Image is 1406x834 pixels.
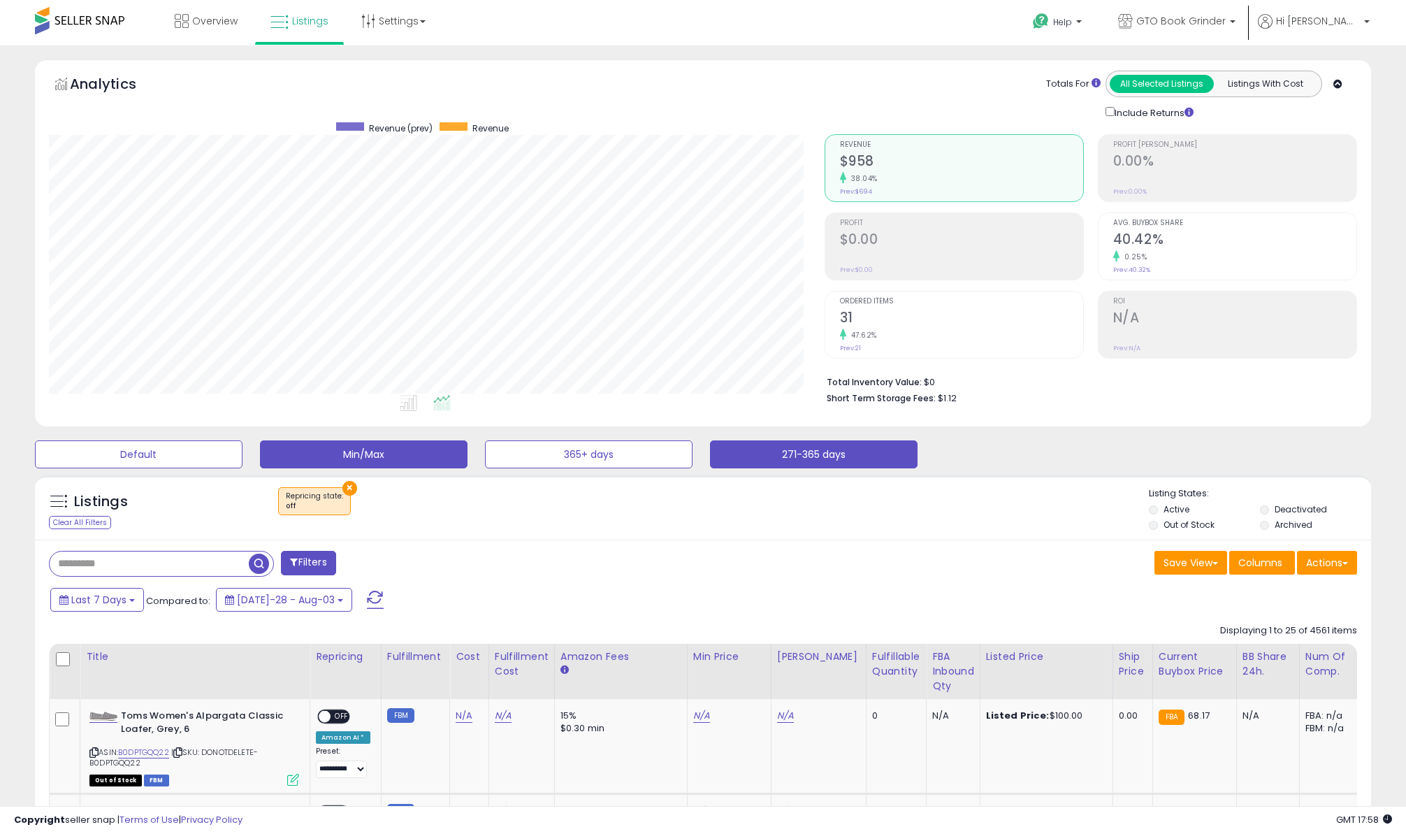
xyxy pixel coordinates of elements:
[827,373,1347,389] li: $0
[1213,75,1317,93] button: Listings With Cost
[846,330,877,340] small: 47.62%
[560,710,676,722] div: 15%
[560,722,676,735] div: $0.30 min
[1149,487,1371,501] p: Listing States:
[71,593,126,607] span: Last 7 Days
[840,266,873,274] small: Prev: $0.00
[456,709,472,723] a: N/A
[260,440,468,468] button: Min/Max
[932,805,969,818] div: N/A
[316,649,375,664] div: Repricing
[485,440,693,468] button: 365+ days
[1305,805,1351,818] div: FBA: n/a
[1154,551,1227,575] button: Save View
[827,376,922,388] b: Total Inventory Value:
[89,712,117,721] img: 41Kxs14c+-L._SL40_.jpg
[693,649,765,664] div: Min Price
[144,775,169,786] span: FBM
[387,649,444,664] div: Fulfillment
[281,551,335,575] button: Filters
[777,709,794,723] a: N/A
[872,710,915,722] div: 0
[286,501,343,511] div: off
[872,805,915,818] div: 0
[1242,710,1289,722] div: N/A
[495,805,512,819] a: N/A
[1113,298,1356,305] span: ROI
[1113,266,1150,274] small: Prev: 40.32%
[986,710,1102,722] div: $100.00
[70,74,164,97] h5: Analytics
[1119,649,1147,679] div: Ship Price
[840,187,872,196] small: Prev: $694
[49,516,111,529] div: Clear All Filters
[1258,14,1370,45] a: Hi [PERSON_NAME]
[1119,805,1142,818] div: 0.00
[1275,503,1327,515] label: Deactivated
[693,805,710,819] a: N/A
[840,310,1083,329] h2: 31
[50,588,144,612] button: Last 7 Days
[1305,649,1356,679] div: Num of Comp.
[456,805,472,819] a: N/A
[872,649,920,679] div: Fulfillable Quantity
[932,710,969,722] div: N/A
[1113,187,1147,196] small: Prev: 0.00%
[1336,813,1392,826] span: 2025-08-11 17:58 GMT
[840,220,1083,227] span: Profit
[1113,344,1140,352] small: Prev: N/A
[286,491,343,512] span: Repricing state :
[1242,649,1293,679] div: BB Share 24h.
[560,649,681,664] div: Amazon Fees
[560,805,676,818] div: 5% for >= $0 & <= $14.99
[1113,153,1356,172] h2: 0.00%
[342,481,357,496] button: ×
[1022,2,1096,45] a: Help
[14,814,242,827] div: seller snap | |
[777,805,794,819] a: N/A
[827,392,936,404] b: Short Term Storage Fees:
[986,805,1050,818] b: Listed Price:
[387,804,414,819] small: FBM
[86,649,304,664] div: Title
[846,173,878,184] small: 38.04%
[1297,551,1357,575] button: Actions
[1275,519,1312,531] label: Archived
[146,594,210,607] span: Compared to:
[840,231,1083,250] h2: $0.00
[1242,805,1289,818] div: N/A
[118,747,169,758] a: B0DPTGQQ22
[495,649,549,679] div: Fulfillment Cost
[777,649,860,664] div: [PERSON_NAME]
[1113,220,1356,227] span: Avg. Buybox Share
[693,709,710,723] a: N/A
[1162,805,1179,818] span: N/A
[216,588,352,612] button: [DATE]-28 - Aug-03
[387,708,414,723] small: FBM
[14,813,65,826] strong: Copyright
[472,122,509,134] span: Revenue
[1095,104,1210,120] div: Include Returns
[932,649,974,693] div: FBA inbound Qty
[35,440,242,468] button: Default
[331,711,353,723] span: OFF
[986,649,1107,664] div: Listed Price
[121,710,291,739] b: Toms Women's Alpargata Classic Loafer, Grey, 6
[1053,16,1072,28] span: Help
[986,709,1050,722] b: Listed Price:
[1159,710,1184,725] small: FBA
[840,153,1083,172] h2: $958
[1113,310,1356,329] h2: N/A
[74,492,128,512] h5: Listings
[560,664,569,677] small: Amazon Fees.
[1159,649,1231,679] div: Current Buybox Price
[1113,141,1356,149] span: Profit [PERSON_NAME]
[89,747,258,768] span: | SKU: DONOTDELETE-B0DPTGQQ22
[1220,624,1357,638] div: Displaying 1 to 25 of 4561 items
[1046,78,1101,91] div: Totals For
[1164,503,1189,515] label: Active
[456,649,483,664] div: Cost
[237,593,335,607] span: [DATE]-28 - Aug-03
[316,747,370,778] div: Preset:
[1164,519,1215,531] label: Out of Stock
